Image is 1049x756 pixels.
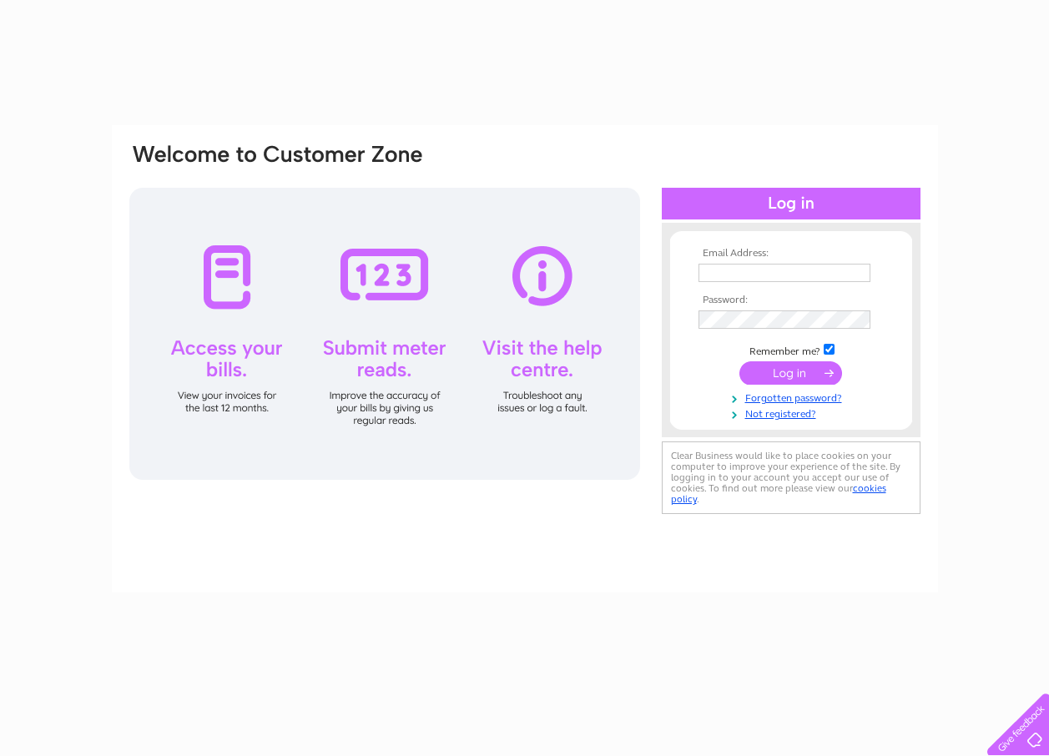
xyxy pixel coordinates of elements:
th: Password: [694,295,888,306]
td: Remember me? [694,341,888,358]
a: Forgotten password? [698,389,888,405]
th: Email Address: [694,248,888,260]
a: Not registered? [698,405,888,421]
a: cookies policy [671,482,886,505]
div: Clear Business would like to place cookies on your computer to improve your experience of the sit... [662,441,920,514]
input: Submit [739,361,842,385]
